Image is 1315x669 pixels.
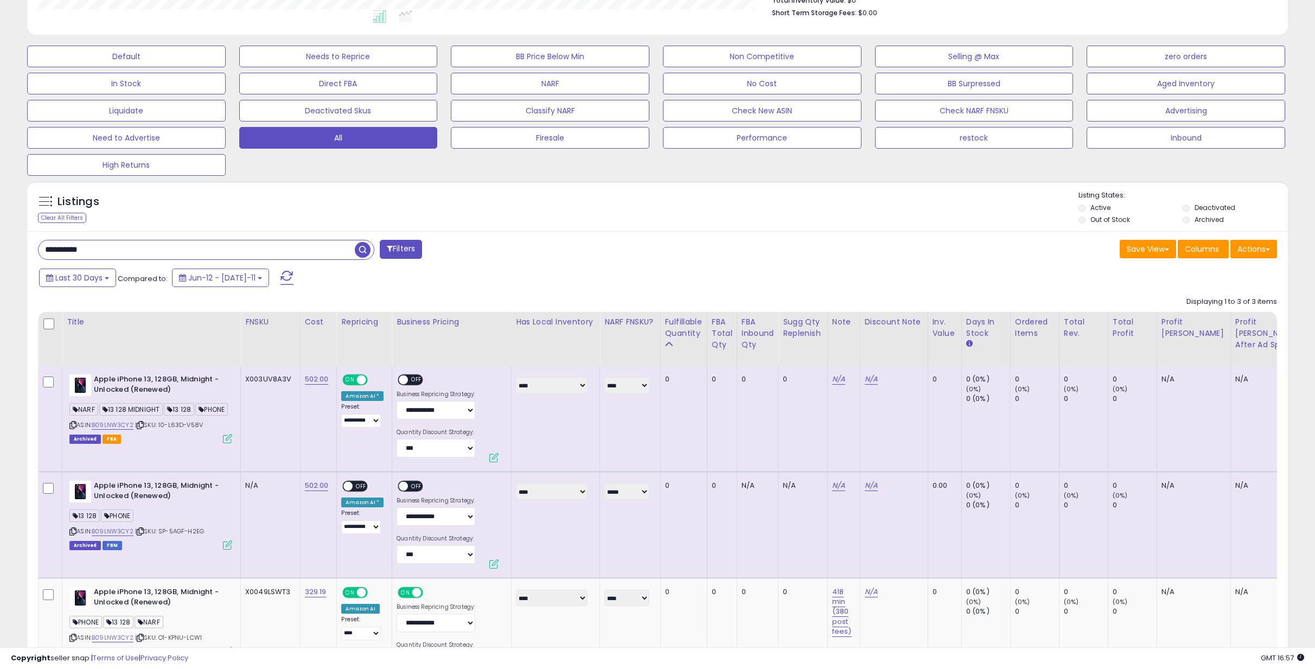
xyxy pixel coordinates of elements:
div: N/A [245,481,292,490]
div: 0 [1064,374,1108,384]
small: (0%) [1113,491,1128,500]
button: Deactivated Skus [239,100,438,122]
div: 0 [1113,607,1157,616]
a: 329.19 [305,587,327,597]
label: Archived [1195,215,1224,224]
button: BB Surpressed [875,73,1074,94]
div: 0 [1113,587,1157,597]
a: B09LNW3CY2 [92,633,133,642]
a: N/A [865,374,878,385]
div: Total Rev. [1064,316,1103,339]
small: (0%) [966,597,981,606]
div: 0 [1113,500,1157,510]
button: Firesale [451,127,649,149]
span: Jun-12 - [DATE]-11 [188,272,256,283]
div: 0 (0%) [966,374,1010,384]
img: 31tyUh1todL._SL40_.jpg [69,587,91,609]
small: (0%) [1064,385,1079,393]
span: 13 128 [69,509,100,522]
th: CSV column name: cust_attr_4_NARF FNSKU? [600,312,660,366]
span: OFF [366,375,384,385]
label: Deactivated [1195,203,1235,212]
div: Fulfillable Quantity [665,316,703,339]
div: Sugg Qty Replenish [783,316,823,339]
div: X0049LSWT3 [245,587,292,597]
a: B09LNW3CY2 [92,420,133,430]
label: Quantity Discount Strategy: [397,535,475,543]
button: Actions [1230,240,1277,258]
b: Apple iPhone 13, 128GB, Midnight - Unlocked (Renewed) [94,481,226,504]
span: | SKU: SP-5AGF-H2EG [135,527,204,536]
button: NARF [451,73,649,94]
button: Default [27,46,226,67]
button: Non Competitive [663,46,861,67]
img: 31tyUh1todL._SL40_.jpg [69,481,91,502]
span: FBA [103,435,121,444]
label: Quantity Discount Strategy: [397,429,475,436]
a: B09LNW3CY2 [92,527,133,536]
div: 0 (0%) [966,587,1010,597]
div: 0 [742,374,770,384]
small: (0%) [1064,597,1079,606]
a: 418 min (380 post fees) [832,587,852,637]
b: Apple iPhone 13, 128GB, Midnight - Unlocked (Renewed) [94,587,226,610]
div: Has Local Inventory [516,316,595,328]
span: | SKU: 10-L63D-V58V [135,420,203,429]
div: 0 (0%) [966,394,1010,404]
small: (0%) [1113,597,1128,606]
h5: Listings [58,194,99,209]
span: Listings that have been deleted from Seller Central [69,541,101,550]
div: N/A [1161,587,1222,597]
div: 0 [665,587,699,597]
span: OFF [408,375,425,385]
span: FBM [103,541,122,550]
div: 0 [933,374,953,384]
button: High Returns [27,154,226,176]
div: N/A [1161,374,1222,384]
div: X003UV8A3V [245,374,292,384]
div: 0 [1113,374,1157,384]
div: 0.00 [933,481,953,490]
div: N/A [1235,481,1294,490]
div: ASIN: [69,374,232,442]
button: restock [875,127,1074,149]
a: Terms of Use [93,653,139,663]
span: PHONE [69,616,102,628]
span: OFF [408,482,425,491]
div: FBA Total Qty [712,316,732,351]
th: Please note that this number is a calculation based on your required days of coverage and your ve... [778,312,828,366]
small: (0%) [1015,385,1030,393]
span: Listings that have been deleted from Seller Central [69,435,101,444]
button: Filters [380,240,422,259]
button: In Stock [27,73,226,94]
span: 13 128 [103,616,133,628]
a: N/A [832,374,845,385]
div: Profit [PERSON_NAME] After Ad Spend [1235,316,1298,351]
span: Columns [1185,244,1219,254]
b: Apple iPhone 13, 128GB, Midnight - Unlocked (Renewed) [94,374,226,397]
button: Direct FBA [239,73,438,94]
div: 0 [742,587,770,597]
button: Check New ASIN [663,100,861,122]
p: Listing States: [1078,190,1288,201]
label: Out of Stock [1090,215,1130,224]
div: Amazon AI * [341,391,384,401]
img: 31tyUh1todL._SL40_.jpg [69,374,91,396]
div: Preset: [341,509,384,534]
button: Advertising [1087,100,1285,122]
div: 0 [1015,374,1059,384]
div: N/A [783,481,819,490]
span: NARF [69,403,98,416]
div: Profit [PERSON_NAME] [1161,316,1226,339]
div: 0 [1015,500,1059,510]
div: 0 [1064,394,1108,404]
small: (0%) [1015,491,1030,500]
div: Note [832,316,856,328]
label: Business Repricing Strategy: [397,391,475,398]
button: No Cost [663,73,861,94]
div: Preset: [341,616,384,640]
div: N/A [1235,587,1294,597]
div: seller snap | | [11,653,188,664]
button: Classify NARF [451,100,649,122]
span: ON [344,375,358,385]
